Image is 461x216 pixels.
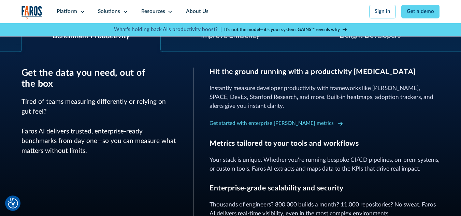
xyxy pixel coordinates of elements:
p: Tired of teams measuring differently or relying on gut feel? Faros AI delivers trusted, enterpris... [21,97,178,156]
a: Get started with enterprise [PERSON_NAME] metrics [210,118,343,129]
p: Your stack is unique. Whether you're running bespoke CI/CD pipelines, on-prem systems, or custom ... [210,156,440,173]
div: Platform [57,8,77,16]
a: It’s not the model—it’s your system. GAINS™ reveals why [224,26,347,33]
h3: Get the data you need, out of the box [21,68,178,89]
h3: Hit the ground running with a productivity [MEDICAL_DATA] [210,68,440,76]
p: What's holding back AI's productivity boost? | [114,26,222,34]
a: home [21,6,42,19]
button: Cookie Settings [8,198,18,208]
a: Get a demo [401,5,440,18]
h3: Metrics tailored to your tools and workflows [210,139,440,148]
div: Resources [141,8,165,16]
h3: Enterprise-grade scalability and security [210,184,440,192]
div: Get started with enterprise [PERSON_NAME] metrics [210,120,334,128]
strong: It’s not the model—it’s your system. GAINS™ reveals why [224,27,340,32]
p: Instantly measure developer productivity with frameworks like [PERSON_NAME], SPACE, DevEx, Stanfo... [210,84,440,111]
div: Solutions [98,8,120,16]
a: Sign in [369,5,396,18]
img: Revisit consent button [8,198,18,208]
img: Logo of the analytics and reporting company Faros. [21,6,42,19]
